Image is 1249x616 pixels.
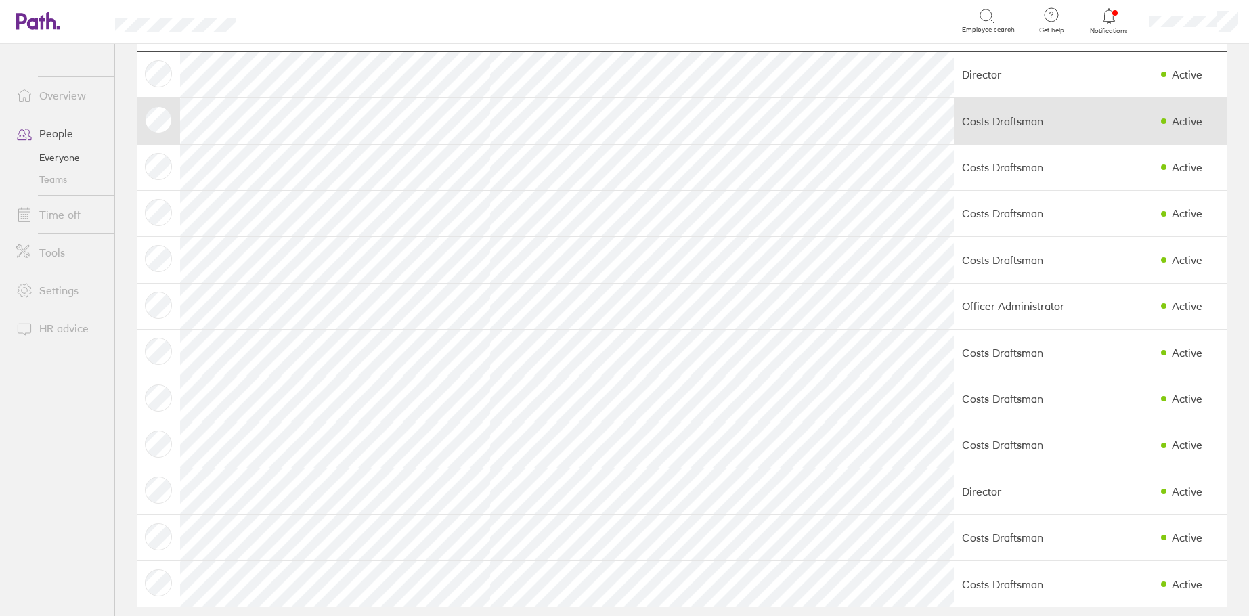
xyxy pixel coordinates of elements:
div: Active [1172,300,1202,312]
div: Active [1172,207,1202,219]
a: Teams [5,169,114,190]
div: Active [1172,393,1202,405]
td: Costs Draftsman [954,514,1107,560]
div: Active [1172,161,1202,173]
div: Search [273,14,307,26]
span: Employee search [962,26,1015,34]
td: Costs Draftsman [954,376,1107,422]
div: Active [1172,115,1202,127]
td: Costs Draftsman [954,422,1107,468]
a: Everyone [5,147,114,169]
td: Costs Draftsman [954,237,1107,283]
td: Officer Administrator [954,283,1107,329]
a: People [5,120,114,147]
a: Time off [5,201,114,228]
div: Active [1172,439,1202,451]
td: Costs Draftsman [954,98,1107,144]
a: Notifications [1087,7,1131,35]
div: Active [1172,68,1202,81]
td: Costs Draftsman [954,330,1107,376]
td: Director [954,468,1107,514]
span: Notifications [1087,27,1131,35]
a: Tools [5,239,114,266]
div: Active [1172,531,1202,544]
a: Settings [5,277,114,304]
a: HR advice [5,315,114,342]
div: Active [1172,254,1202,266]
a: Overview [5,82,114,109]
td: Costs Draftsman [954,190,1107,236]
td: Costs Draftsman [954,561,1107,607]
td: Director [954,51,1107,97]
div: Active [1172,485,1202,498]
td: Costs Draftsman [954,144,1107,190]
div: Active [1172,578,1202,590]
div: Active [1172,347,1202,359]
span: Get help [1030,26,1074,35]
